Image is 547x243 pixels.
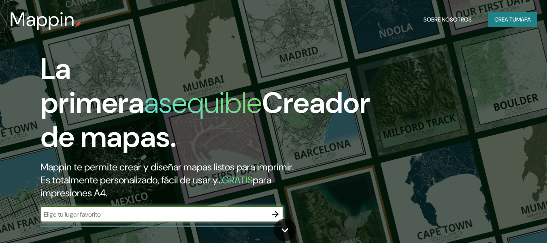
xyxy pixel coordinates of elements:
[75,21,81,28] img: pin de mapeo
[424,16,472,23] font: Sobre nosotros
[40,161,294,173] font: Mappin te permite crear y diseñar mapas listos para imprimir.
[40,210,267,219] input: Elige tu lugar favorito
[516,16,531,23] font: mapa
[40,174,222,186] font: Es totalmente personalizado, fácil de usar y...
[475,211,538,234] iframe: Help widget launcher
[488,12,537,27] button: Crea tumapa
[420,12,475,27] button: Sobre nosotros
[40,50,144,122] font: La primera
[144,84,262,122] font: asequible
[494,16,516,23] font: Crea tu
[222,174,253,186] font: GRATIS
[10,6,75,32] font: Mappin
[40,84,370,156] font: Creador de mapas.
[40,174,271,199] font: para impresiones A4.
